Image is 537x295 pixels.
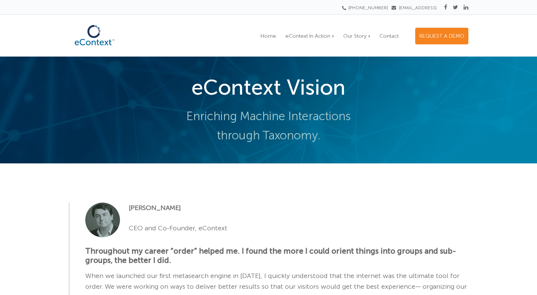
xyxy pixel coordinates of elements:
a: [PHONE_NUMBER] [344,5,388,10]
p: CEO and Co-Founder, eContext [85,223,468,234]
a: Twitter [453,4,458,11]
span: REQUEST A DEMO [419,33,464,39]
a: eContext [69,43,120,51]
span: Our Story [343,33,366,39]
span: eContext In Action [285,33,330,39]
a: Home [257,28,280,44]
a: REQUEST A DEMO [415,28,468,44]
p: Enriching Machine Interactions through Taxonomy. [69,106,468,145]
a: Linkedin [464,4,468,11]
a: Contact [376,28,402,44]
img: eContext [69,21,120,50]
strong: [PERSON_NAME] [129,204,181,212]
h5: Throughout my career “order” helped me. I found the more I could orient things into groups and su... [85,246,468,265]
span: Home [261,33,276,39]
h1: eContext Vision [69,75,468,100]
span: Contact [379,33,399,39]
a: Facebook [444,4,447,11]
a: [EMAIL_ADDRESS] [392,5,437,10]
